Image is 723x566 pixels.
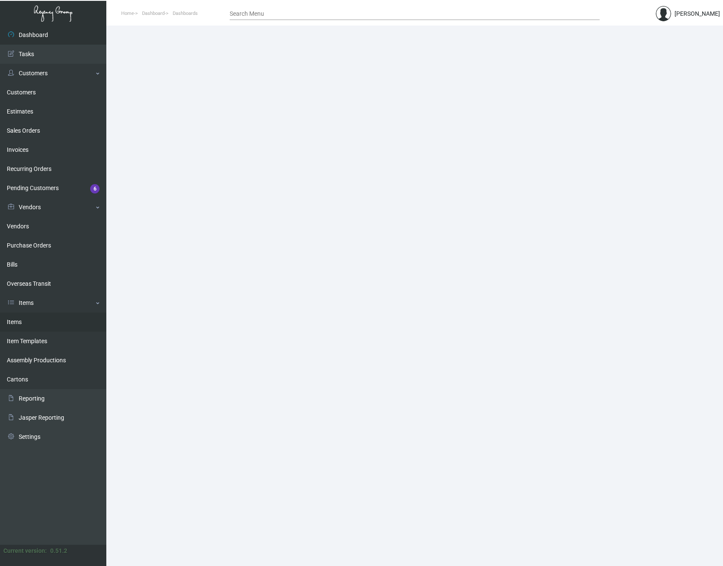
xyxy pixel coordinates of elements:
img: admin@bootstrapmaster.com [656,6,671,21]
span: Dashboards [173,11,198,16]
span: Dashboard [142,11,165,16]
div: 0.51.2 [50,546,67,555]
div: Current version: [3,546,47,555]
div: [PERSON_NAME] [675,9,720,18]
span: Home [121,11,134,16]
